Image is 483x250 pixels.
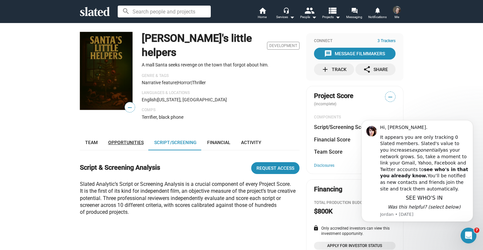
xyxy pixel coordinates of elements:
div: Track [321,63,347,75]
a: Opportunities [103,135,149,150]
mat-icon: people [304,6,314,15]
a: Team [80,135,103,150]
mat-icon: forum [351,7,357,13]
div: Services [276,13,295,21]
a: Activity [236,135,267,150]
mat-icon: arrow_drop_down [334,13,342,21]
iframe: Intercom notifications message [351,112,483,247]
a: Messaging [343,7,366,21]
p: Slated Analytic’s Script or Screening Analysis is a crucial component of every Project Score. It ... [80,181,300,215]
input: Search people and projects [118,6,211,17]
span: Activity [241,140,261,145]
dt: Financial Score [314,136,350,143]
iframe: Intercom live chat [461,228,476,243]
span: Team [85,140,98,145]
mat-icon: notifications [374,7,380,13]
span: Projects [322,13,340,21]
div: Share [363,63,388,75]
mat-icon: lock [313,225,319,231]
div: Only accredited investors can view this investment opportunity. [314,226,396,237]
span: Request Access [256,162,294,174]
span: Financial [207,140,230,145]
h1: [PERSON_NAME]'s little helpers [142,31,264,59]
a: Script/Screening [149,135,202,150]
span: Me [395,13,399,21]
span: [US_STATE], [GEOGRAPHIC_DATA] [157,97,227,102]
button: Projects [320,7,343,21]
img: Dawn Sellers [393,6,401,14]
button: Request Access [251,162,300,174]
a: Notifications [366,7,389,21]
span: Development [267,42,300,50]
p: Languages & Locations [142,90,300,96]
div: COMPONENTS [314,115,396,120]
h2: Script & Screening Analysis [80,163,160,172]
dt: Script/Screening Score [314,124,369,131]
span: — [385,93,395,101]
p: A mall Santa seeks revenge on the town that forgot about him. [142,62,300,68]
span: Thriller [192,80,206,85]
span: | [177,80,178,85]
span: Opportunities [108,140,144,145]
div: Connect [314,38,396,44]
span: Horror [178,80,191,85]
span: Script/Screening [154,140,197,145]
div: People [300,13,317,21]
span: | [191,80,192,85]
span: — [125,103,135,112]
div: Total Production budget [314,200,396,206]
mat-icon: message [324,50,332,58]
div: Message Filmmakers [324,48,385,60]
span: Messaging [346,13,362,21]
span: (incomplete) [314,102,338,106]
p: Terrifier, black phone [142,114,300,120]
a: Apply for Investor Status [314,242,396,250]
mat-icon: arrow_drop_down [310,13,318,21]
h2: $800K [314,207,333,216]
p: Comps [142,108,300,113]
span: | [157,97,157,102]
button: Share [355,63,396,75]
span: Home [258,13,267,21]
a: Disclosures [314,163,334,168]
span: 3 Trackers [377,38,396,44]
button: Message Filmmakers [314,48,396,60]
mat-icon: share [363,65,371,73]
mat-icon: arrow_drop_down [288,13,296,21]
img: Santa's little helpers [80,32,133,110]
a: Financial [202,135,236,150]
span: Project Score [314,91,353,100]
button: Track [314,63,354,75]
dt: Team Score [314,148,343,155]
button: People [297,7,320,21]
button: Dawn SellersMe [389,5,405,22]
span: Apply for Investor Status [318,242,392,249]
p: Genre & Tags [142,73,300,79]
span: Narrative feature [142,80,177,85]
mat-icon: add [321,65,329,73]
span: Notifications [368,13,387,21]
div: Financing [314,185,342,194]
button: Services [274,7,297,21]
mat-icon: headset_mic [283,7,289,13]
a: Home [251,7,274,21]
span: 7 [474,228,479,233]
mat-icon: view_list [327,6,337,15]
span: English [142,97,157,102]
mat-icon: home [258,7,266,14]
